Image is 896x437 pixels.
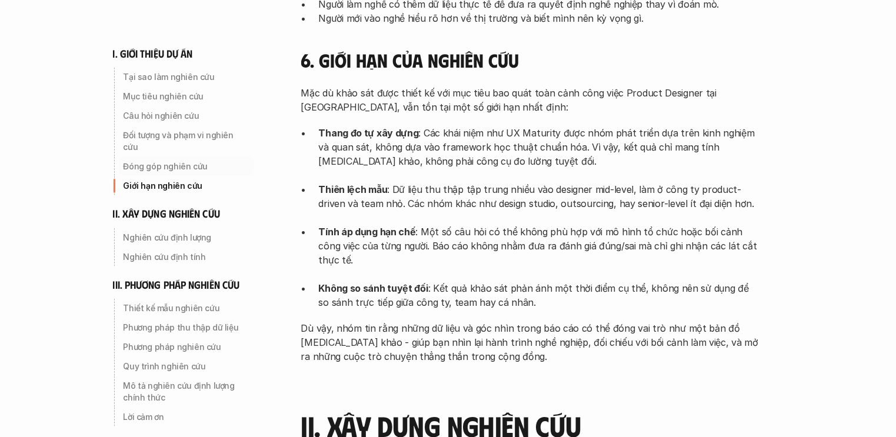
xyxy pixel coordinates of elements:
a: Phương pháp nghiên cứu [113,338,254,356]
strong: Thiên lệch mẫu [319,184,388,195]
h6: i. giới thiệu dự án [113,47,193,61]
a: Mô tả nghiên cứu định lượng chính thức [113,376,254,407]
p: Giới hạn nghiên cứu [124,180,249,192]
p: Tại sao làm nghiên cứu [124,71,249,83]
p: Người mới vào nghề hiểu rõ hơn về thị trường và biết mình nên kỳ vọng gì. [319,11,760,25]
p: Mô tả nghiên cứu định lượng chính thức [124,380,249,403]
h6: iii. phương pháp nghiên cứu [113,278,240,292]
strong: Không so sánh tuyệt đối [319,282,428,294]
a: Quy trình nghiên cứu [113,357,254,376]
a: Tại sao làm nghiên cứu [113,68,254,86]
p: Phương pháp nghiên cứu [124,341,249,353]
a: Nghiên cứu định lượng [113,228,254,247]
p: Quy trình nghiên cứu [124,361,249,372]
a: Câu hỏi nghiên cứu [113,106,254,125]
p: Mặc dù khảo sát được thiết kế với mục tiêu bao quát toàn cảnh công việc Product Designer tại [GEO... [301,86,760,114]
p: : Một số câu hỏi có thể không phù hợp với mô hình tổ chức hoặc bối cảnh công việc của từng người.... [319,225,760,281]
p: Đóng góp nghiên cứu [124,161,249,172]
strong: Tính áp dụng hạn chế [319,226,416,238]
p: : Dữ liệu thu thập tập trung nhiều vào designer mid-level, làm ở công ty product-driven và team n... [319,182,760,225]
p: Câu hỏi nghiên cứu [124,110,249,122]
p: Nghiên cứu định lượng [124,232,249,243]
a: Mục tiêu nghiên cứu [113,87,254,106]
p: : Các khái niệm như UX Maturity được nhóm phát triển dựa trên kinh nghiệm và quan sát, không dựa ... [319,126,760,182]
p: Nghiên cứu định tính [124,251,249,263]
p: Phương pháp thu thập dữ liệu [124,322,249,333]
a: Phương pháp thu thập dữ liệu [113,318,254,337]
a: Giới hạn nghiên cứu [113,176,254,195]
p: Thiết kế mẫu nghiên cứu [124,302,249,314]
strong: Thang đo tự xây dựng [319,127,419,139]
p: Dù vậy, nhóm tin rằng những dữ liệu và góc nhìn trong báo cáo có thể đóng vai trò như một bản đồ ... [301,321,760,363]
p: Lời cảm ơn [124,411,249,423]
a: Đối tượng và phạm vi nghiên cứu [113,126,254,156]
h4: 6. Giới hạn của nghiên cứu [301,49,760,71]
a: Đóng góp nghiên cứu [113,157,254,176]
a: Thiết kế mẫu nghiên cứu [113,299,254,318]
p: : Kết quả khảo sát phản ánh một thời điểm cụ thể, không nên sử dụng để so sánh trực tiếp giữa côn... [319,281,760,309]
a: Lời cảm ơn [113,408,254,426]
a: Nghiên cứu định tính [113,248,254,266]
p: Đối tượng và phạm vi nghiên cứu [124,129,249,153]
h6: ii. xây dựng nghiên cứu [113,207,220,221]
p: Mục tiêu nghiên cứu [124,91,249,102]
